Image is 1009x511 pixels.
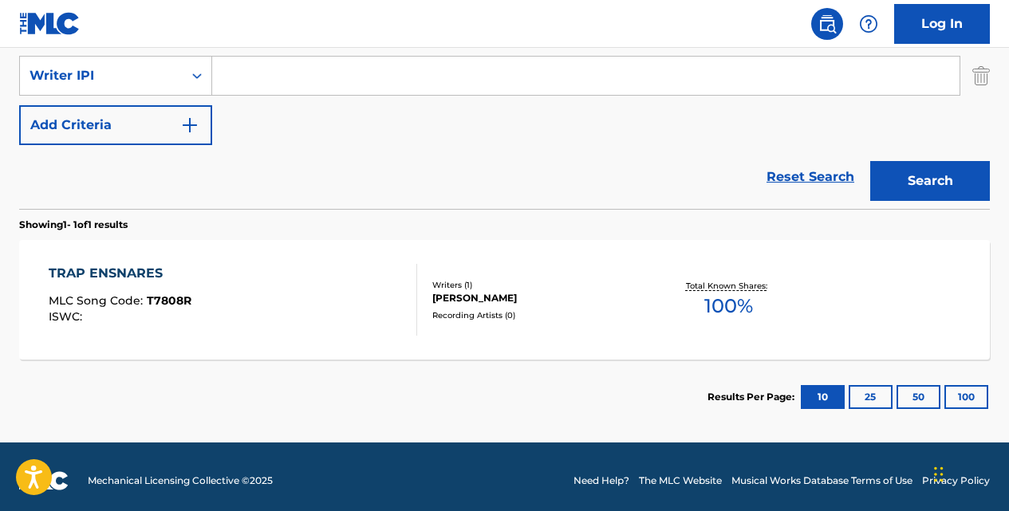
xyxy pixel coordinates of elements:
[759,159,862,195] a: Reset Search
[19,12,81,35] img: MLC Logo
[707,390,798,404] p: Results Per Page:
[801,385,845,409] button: 10
[49,293,147,308] span: MLC Song Code :
[972,56,990,96] img: Delete Criterion
[944,385,988,409] button: 100
[870,161,990,201] button: Search
[686,280,771,292] p: Total Known Shares:
[19,218,128,232] p: Showing 1 - 1 of 1 results
[147,293,191,308] span: T7808R
[929,434,1009,511] iframe: Chat Widget
[849,385,893,409] button: 25
[19,240,990,360] a: TRAP ENSNARESMLC Song Code:T7808RISWC:Writers (1)[PERSON_NAME]Recording Artists (0)Total Known Sh...
[88,474,273,488] span: Mechanical Licensing Collective © 2025
[811,8,843,40] a: Public Search
[432,291,648,305] div: [PERSON_NAME]
[731,474,912,488] a: Musical Works Database Terms of Use
[49,309,86,324] span: ISWC :
[859,14,878,33] img: help
[894,4,990,44] a: Log In
[30,66,173,85] div: Writer IPI
[704,292,753,320] span: 100 %
[934,450,944,498] div: Drag
[180,116,199,135] img: 9d2ae6d4665cec9f34b9.svg
[432,309,648,321] div: Recording Artists ( 0 )
[853,8,885,40] div: Help
[639,474,722,488] a: The MLC Website
[19,105,212,145] button: Add Criteria
[49,264,191,283] div: TRAP ENSNARES
[922,474,990,488] a: Privacy Policy
[897,385,940,409] button: 50
[573,474,629,488] a: Need Help?
[818,14,837,33] img: search
[432,279,648,291] div: Writers ( 1 )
